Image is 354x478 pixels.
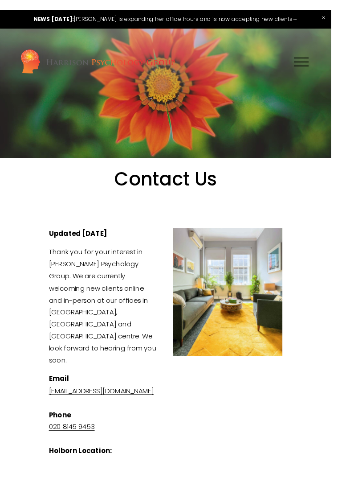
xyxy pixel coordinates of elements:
p: Thank you for your interest in [PERSON_NAME] Psychology Group. We are currently welcoming new cli... [52,252,301,381]
h1: Contact Us [71,169,283,218]
strong: Holborn Location: [52,466,119,476]
img: Harrison Psychology Group [21,41,187,70]
a: [EMAIL_ADDRESS][DOMAIN_NAME] [52,402,164,412]
strong: Email [52,389,73,399]
strong: Phone [52,428,76,438]
strong: Updated [DATE] [52,234,114,244]
a: 020 8145 9453 [52,440,101,450]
